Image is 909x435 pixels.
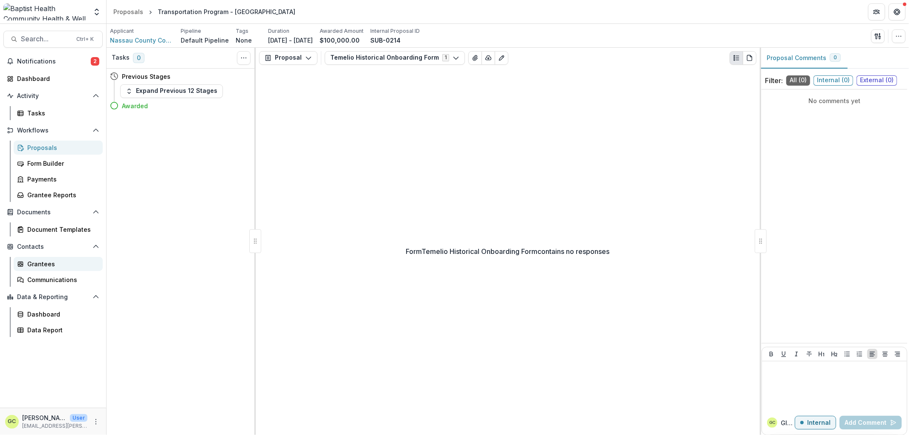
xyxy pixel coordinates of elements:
a: Form Builder [14,156,103,170]
p: SUB-0214 [370,36,401,45]
div: Glenwood Charles [8,419,16,424]
div: Dashboard [27,310,96,319]
a: Dashboard [3,72,103,86]
span: Search... [21,35,71,43]
button: Bold [766,349,776,359]
button: Ordered List [854,349,865,359]
button: Align Center [880,349,890,359]
button: Get Help [889,3,906,20]
img: Baptist Health Community Health & Well Being logo [3,3,87,20]
h3: Tasks [112,54,130,61]
p: Internal [807,419,831,426]
button: Notifications2 [3,55,103,68]
nav: breadcrumb [110,6,299,18]
button: Internal [795,416,836,429]
div: Data Report [27,326,96,334]
p: Default Pipeline [181,36,229,45]
span: All ( 0 ) [786,75,810,86]
p: Awarded Amount [320,27,364,35]
p: $100,000.00 [320,36,360,45]
a: Grantee Reports [14,188,103,202]
button: Open Contacts [3,240,103,254]
button: Partners [868,3,885,20]
button: Open Workflows [3,124,103,137]
p: Form Temelio Historical Onboarding Form contains no responses [406,246,610,256]
div: Transportation Program - [GEOGRAPHIC_DATA] [158,7,295,16]
a: Payments [14,172,103,186]
div: Grantee Reports [27,190,96,199]
p: Filter: [765,75,783,86]
button: Heading 1 [817,349,827,359]
div: Dashboard [17,74,96,83]
a: Nassau County Council on Aging [110,36,174,45]
a: Data Report [14,323,103,337]
p: User [70,414,87,422]
button: Plaintext view [730,51,743,65]
span: Documents [17,209,89,216]
span: Workflows [17,127,89,134]
div: Form Builder [27,159,96,168]
button: Temelio Historical Onboarding Form1 [325,51,465,65]
div: Tasks [27,109,96,118]
span: Data & Reporting [17,294,89,301]
button: Expand Previous 12 Stages [120,84,223,98]
button: Bullet List [842,349,852,359]
button: Align Left [867,349,877,359]
div: Document Templates [27,225,96,234]
span: Internal ( 0 ) [814,75,853,86]
div: Payments [27,175,96,184]
p: Applicant [110,27,134,35]
button: Proposal Comments [760,48,848,69]
p: Glenwood C [781,418,795,427]
span: Contacts [17,243,89,251]
p: No comments yet [765,96,904,105]
button: More [91,417,101,427]
a: Document Templates [14,222,103,236]
div: Ctrl + K [75,35,95,44]
p: [DATE] - [DATE] [268,36,313,45]
button: Edit as form [495,51,508,65]
a: Proposals [110,6,147,18]
div: Proposals [113,7,143,16]
a: Grantees [14,257,103,271]
button: PDF view [743,51,756,65]
button: Open entity switcher [91,3,103,20]
p: [PERSON_NAME] [22,413,66,422]
a: Communications [14,273,103,287]
span: 2 [91,57,99,66]
span: 0 [834,55,837,60]
button: Align Right [892,349,903,359]
div: Communications [27,275,96,284]
button: Strike [804,349,814,359]
button: View Attached Files [468,51,482,65]
button: Toggle View Cancelled Tasks [237,51,251,65]
p: Tags [236,27,248,35]
button: Italicize [791,349,802,359]
button: Open Documents [3,205,103,219]
button: Underline [779,349,789,359]
p: Internal Proposal ID [370,27,420,35]
button: Add Comment [840,416,902,429]
p: [EMAIL_ADDRESS][PERSON_NAME][DOMAIN_NAME] [22,422,87,430]
button: Open Data & Reporting [3,290,103,304]
a: Dashboard [14,307,103,321]
span: External ( 0 ) [857,75,897,86]
div: Glenwood Charles [769,421,775,425]
div: Proposals [27,143,96,152]
button: Search... [3,31,103,48]
h4: Previous Stages [122,72,170,81]
a: Tasks [14,106,103,120]
button: Open Activity [3,89,103,103]
button: Proposal [259,51,317,65]
p: None [236,36,252,45]
h4: Awarded [122,101,148,110]
span: Notifications [17,58,91,65]
div: Grantees [27,259,96,268]
button: Heading 2 [829,349,840,359]
p: Pipeline [181,27,201,35]
p: Duration [268,27,289,35]
span: 0 [133,53,144,63]
a: Proposals [14,141,103,155]
span: Activity [17,92,89,100]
